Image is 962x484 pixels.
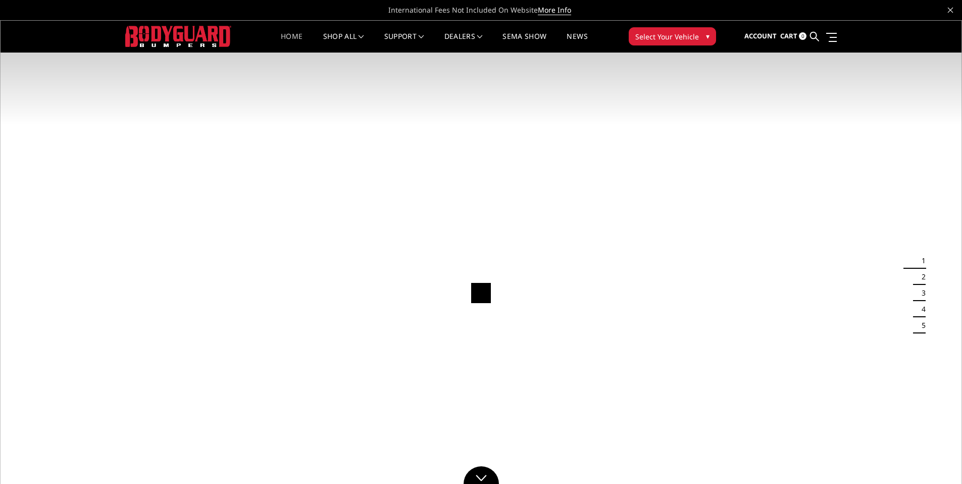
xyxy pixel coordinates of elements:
button: 1 of 5 [916,253,926,269]
a: Cart 0 [780,23,806,50]
button: 3 of 5 [916,285,926,301]
span: 0 [799,32,806,40]
span: Select Your Vehicle [635,31,699,42]
a: News [567,33,587,53]
span: Account [744,31,777,40]
a: Click to Down [464,466,499,484]
button: 5 of 5 [916,317,926,333]
span: ▾ [706,31,710,41]
img: BODYGUARD BUMPERS [125,26,231,46]
a: Account [744,23,777,50]
button: 4 of 5 [916,301,926,317]
a: Home [281,33,302,53]
a: Dealers [444,33,483,53]
span: Cart [780,31,797,40]
button: Select Your Vehicle [629,27,716,45]
a: SEMA Show [502,33,546,53]
button: 2 of 5 [916,269,926,285]
a: More Info [538,5,571,15]
a: Support [384,33,424,53]
a: shop all [323,33,364,53]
